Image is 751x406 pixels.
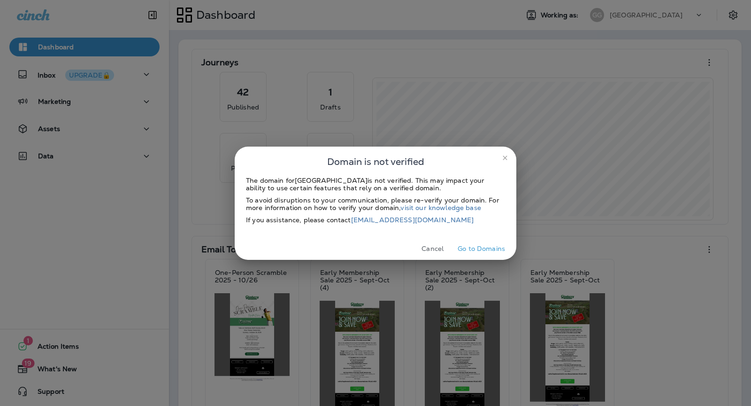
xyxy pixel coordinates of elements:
[351,216,474,224] a: [EMAIL_ADDRESS][DOMAIN_NAME]
[415,242,450,256] button: Cancel
[498,150,513,165] button: close
[400,203,481,212] a: visit our knowledge base
[246,196,505,211] div: To avoid disruptions to your communication, please re-verify your domain. For more information on...
[454,242,509,256] button: Go to Domains
[246,177,505,192] div: The domain for [GEOGRAPHIC_DATA] is not verified. This may impact your ability to use certain fea...
[246,216,505,224] div: If you assistance, please contact
[327,154,424,169] span: Domain is not verified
